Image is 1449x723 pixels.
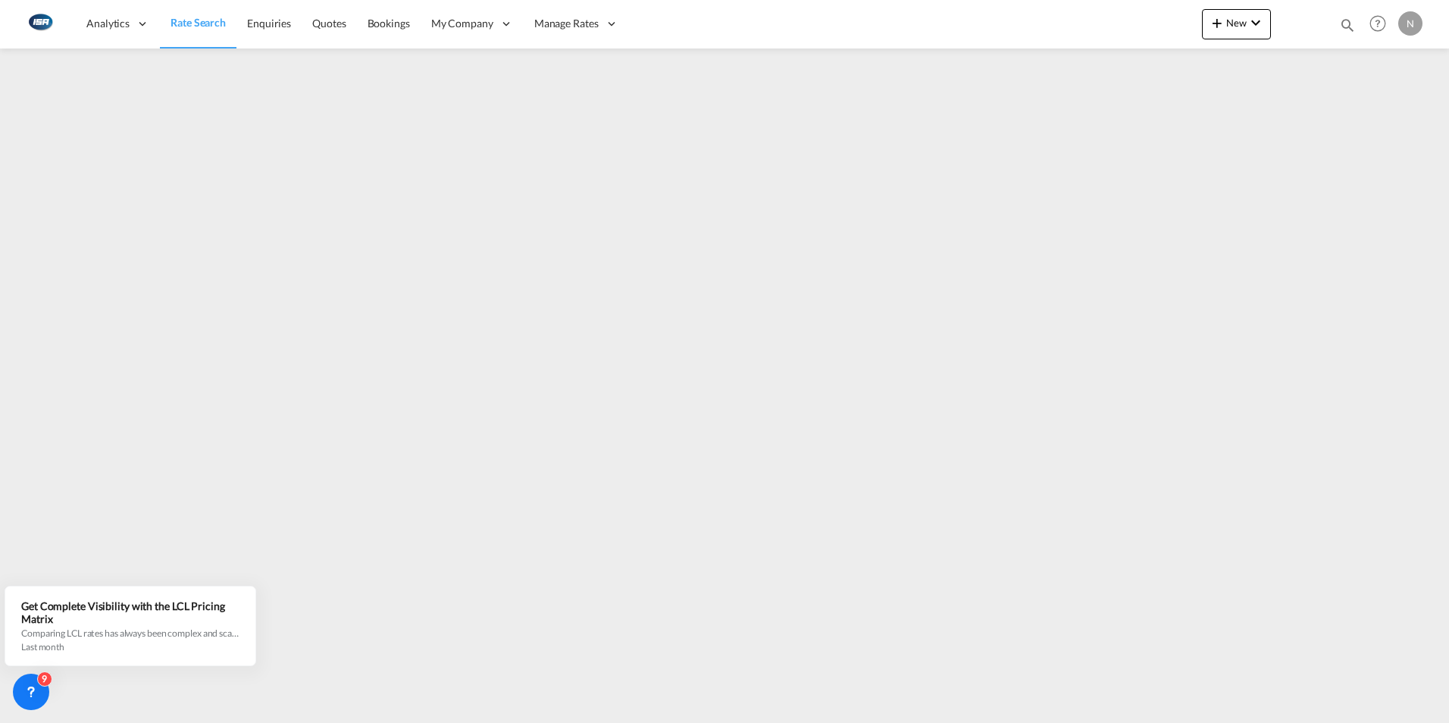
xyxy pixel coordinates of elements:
span: Rate Search [171,16,226,29]
span: Analytics [86,16,130,31]
span: Help [1365,11,1391,36]
div: icon-magnify [1339,17,1356,39]
md-icon: icon-chevron-down [1247,14,1265,32]
span: My Company [431,16,493,31]
span: Quotes [312,17,346,30]
button: icon-plus 400-fgNewicon-chevron-down [1202,9,1271,39]
span: Enquiries [247,17,291,30]
span: Manage Rates [534,16,599,31]
span: Bookings [368,17,410,30]
div: N [1398,11,1422,36]
img: 1aa151c0c08011ec8d6f413816f9a227.png [23,7,57,41]
div: Help [1365,11,1398,38]
md-icon: icon-plus 400-fg [1208,14,1226,32]
md-icon: icon-magnify [1339,17,1356,33]
span: New [1208,17,1265,29]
